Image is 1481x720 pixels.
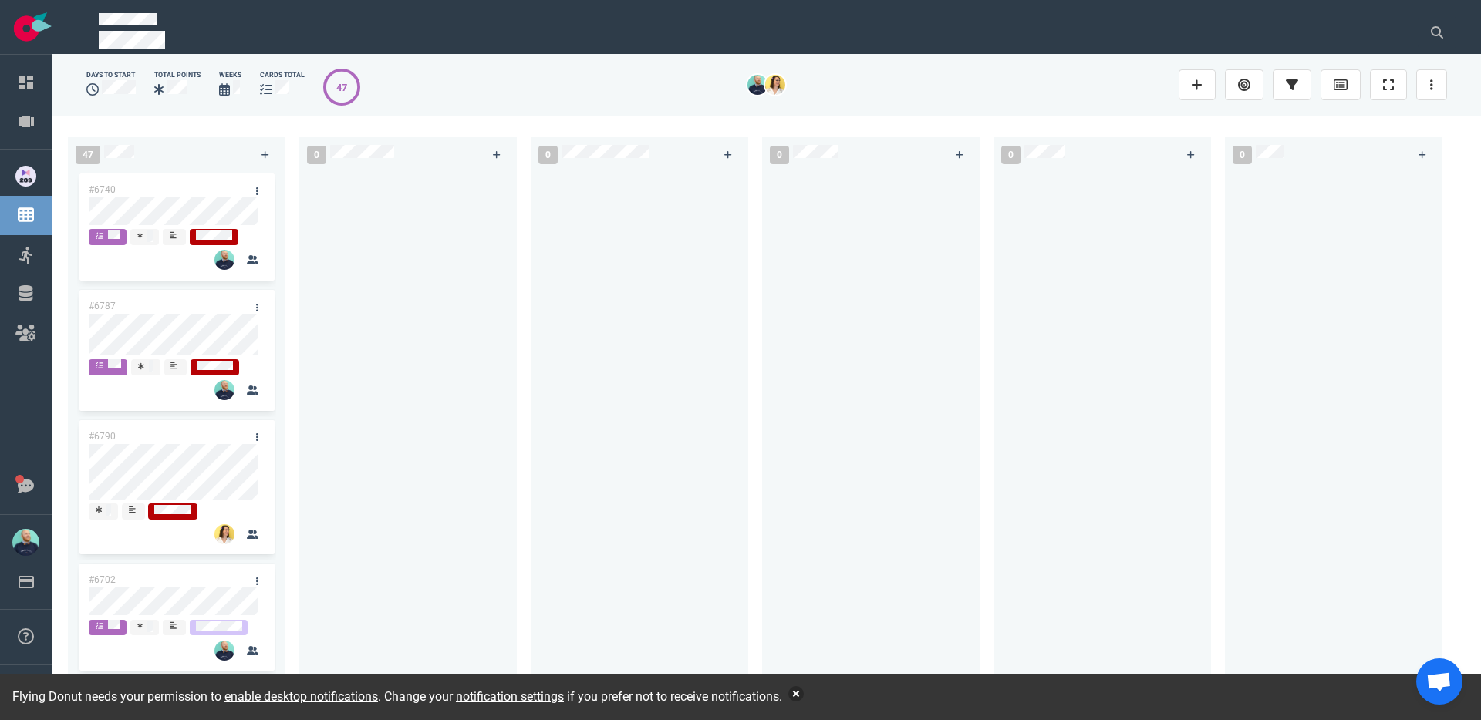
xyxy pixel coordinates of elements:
a: notification settings [456,689,564,704]
span: 0 [1233,146,1252,164]
a: Ouvrir le chat [1416,658,1462,705]
span: . Change your if you prefer not to receive notifications. [378,689,782,704]
div: 47 [336,80,347,95]
a: #6702 [89,574,116,585]
div: cards total [260,70,305,80]
span: 0 [307,146,326,164]
img: 26 [214,250,234,270]
span: 0 [1001,146,1021,164]
span: Flying Donut needs your permission to [12,689,378,704]
img: 26 [747,75,767,95]
div: days to start [86,70,136,80]
img: 26 [214,524,234,544]
div: Total Points [154,70,201,80]
a: #6790 [89,431,116,442]
div: Weeks [219,70,241,80]
img: 26 [214,641,234,661]
a: enable desktop notifications [224,689,378,704]
span: 47 [76,146,100,164]
span: 0 [770,146,789,164]
img: 26 [765,75,785,95]
img: 26 [214,380,234,400]
a: #6787 [89,301,116,311]
a: #6740 [89,184,116,195]
span: 0 [538,146,558,164]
